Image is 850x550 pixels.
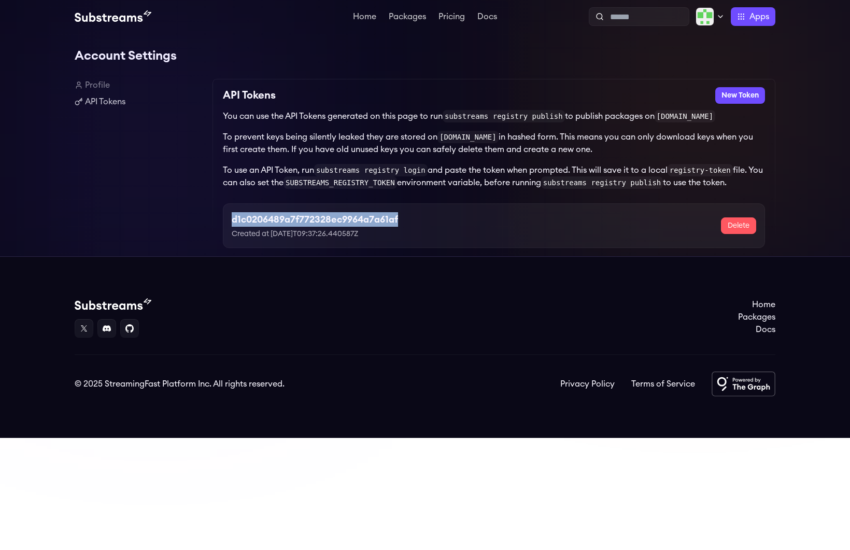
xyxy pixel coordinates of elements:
code: [DOMAIN_NAME] [655,110,716,122]
img: Powered by The Graph [712,372,775,396]
a: Terms of Service [631,378,695,390]
p: To prevent keys being silently leaked they are stored on in hashed form. This means you can only ... [223,131,765,156]
a: Home [351,12,378,23]
code: SUBSTREAMS_REGISTRY_TOKEN [284,176,397,189]
a: Packages [387,12,428,23]
code: [DOMAIN_NAME] [437,131,499,143]
a: Home [738,298,775,311]
h3: d1c0206489a7f772328ec9964a7a61af [232,212,398,227]
img: Substream's logo [75,10,151,23]
img: Substream's logo [75,298,151,311]
code: substreams registry login [314,164,428,176]
img: Profile [696,7,714,26]
button: New Token [715,87,765,104]
div: © 2025 StreamingFast Platform Inc. All rights reserved. [75,378,285,390]
p: To use an API Token, run and paste the token when prompted. This will save it to a local file. Yo... [223,164,765,189]
a: Privacy Policy [560,378,615,390]
button: Delete [721,217,756,234]
span: Apps [749,10,769,23]
a: Docs [738,323,775,336]
a: Packages [738,311,775,323]
p: You can use the API Tokens generated on this page to run to publish packages on [223,110,765,122]
a: Docs [475,12,499,23]
a: Pricing [436,12,467,23]
a: Profile [75,79,204,91]
h2: API Tokens [223,87,276,104]
a: API Tokens [75,95,204,108]
code: substreams registry publish [443,110,565,122]
p: Created at [DATE]T09:37:26.440587Z [232,229,398,239]
code: registry-token [668,164,733,176]
code: substreams registry publish [541,176,663,189]
h1: Account Settings [75,46,775,66]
